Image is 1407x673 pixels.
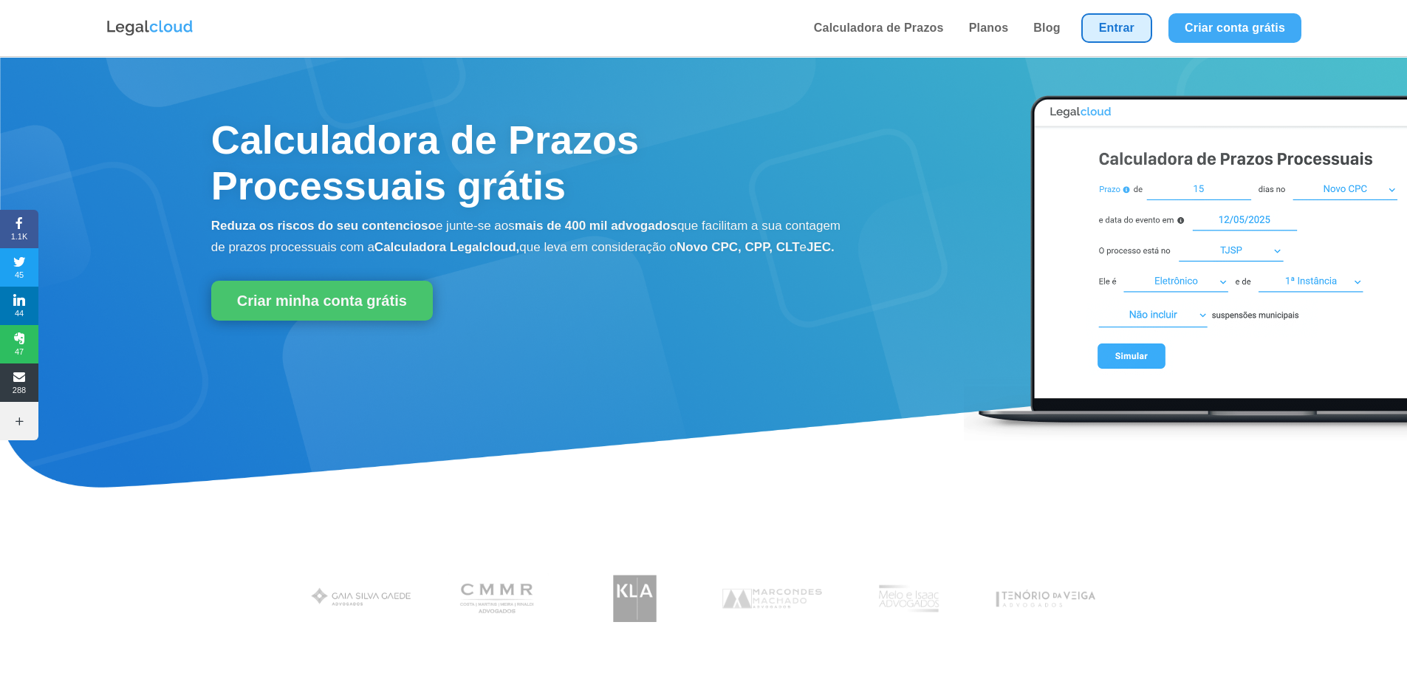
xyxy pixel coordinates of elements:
b: JEC. [807,240,835,254]
a: Calculadora de Prazos Processuais Legalcloud [964,432,1407,445]
b: Novo CPC, CPP, CLT [677,240,800,254]
b: mais de 400 mil advogados [515,219,677,233]
img: Koury Lopes Advogados [578,567,691,630]
a: Entrar [1081,13,1152,43]
img: Costa Martins Meira Rinaldi Advogados [442,567,555,630]
a: Criar conta grátis [1168,13,1301,43]
img: Profissionais do escritório Melo e Isaac Advogados utilizam a Legalcloud [852,567,965,630]
a: Criar minha conta grátis [211,281,433,321]
img: Logo da Legalcloud [106,18,194,38]
b: Reduza os riscos do seu contencioso [211,219,436,233]
img: Gaia Silva Gaede Advogados Associados [305,567,418,630]
b: Calculadora Legalcloud, [374,240,520,254]
p: e junte-se aos que facilitam a sua contagem de prazos processuais com a que leva em consideração o e [211,216,844,259]
span: Calculadora de Prazos Processuais grátis [211,117,639,208]
img: Calculadora de Prazos Processuais Legalcloud [964,80,1407,443]
img: Tenório da Veiga Advogados [989,567,1102,630]
img: Marcondes Machado Advogados utilizam a Legalcloud [716,567,829,630]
